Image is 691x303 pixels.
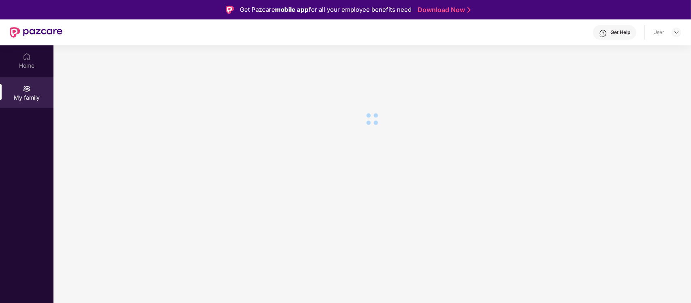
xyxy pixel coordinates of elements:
[673,29,680,36] img: svg+xml;base64,PHN2ZyBpZD0iRHJvcGRvd24tMzJ4MzIiIHhtbG5zPSJodHRwOi8vd3d3LnczLm9yZy8yMDAwL3N2ZyIgd2...
[226,6,234,14] img: Logo
[610,29,630,36] div: Get Help
[599,29,607,37] img: svg+xml;base64,PHN2ZyBpZD0iSGVscC0zMngzMiIgeG1sbnM9Imh0dHA6Ly93d3cudzMub3JnLzIwMDAvc3ZnIiB3aWR0aD...
[10,27,62,38] img: New Pazcare Logo
[275,6,309,13] strong: mobile app
[23,85,31,93] img: svg+xml;base64,PHN2ZyB3aWR0aD0iMjAiIGhlaWdodD0iMjAiIHZpZXdCb3g9IjAgMCAyMCAyMCIgZmlsbD0ibm9uZSIgeG...
[418,6,468,14] a: Download Now
[23,53,31,61] img: svg+xml;base64,PHN2ZyBpZD0iSG9tZSIgeG1sbnM9Imh0dHA6Ly93d3cudzMub3JnLzIwMDAvc3ZnIiB3aWR0aD0iMjAiIG...
[653,29,664,36] div: User
[467,6,471,14] img: Stroke
[240,5,412,15] div: Get Pazcare for all your employee benefits need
